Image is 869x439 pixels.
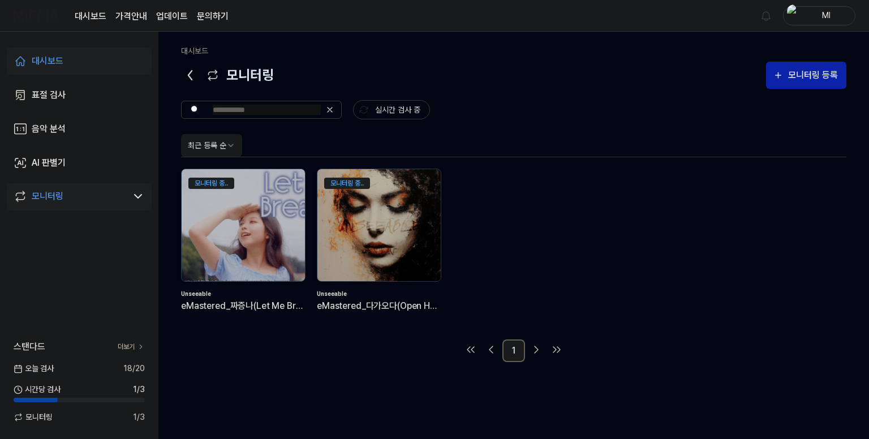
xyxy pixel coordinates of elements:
img: 알림 [759,9,773,23]
div: 모니터링 [32,190,63,203]
div: Unseeable [317,290,441,299]
a: 모니터링 중..backgroundIamgeUnseeableeMastered_짜증나(Let Me Breathe) [181,169,306,330]
span: 스탠다드 [14,340,45,354]
span: 18 / 20 [123,363,145,375]
span: 모니터링 [14,411,53,423]
button: 가격안내 [115,10,147,23]
div: 표절 검사 [32,88,66,102]
div: Ml [804,9,848,21]
img: backgroundIamge [317,169,441,281]
div: eMastered_다가오다(Open Heart) [317,299,441,311]
button: 실시간 검사 중 [353,100,430,119]
div: 음악 분석 [32,122,66,136]
a: 업데이트 [156,10,188,23]
button: profileMl [783,6,855,25]
a: 모니터링 [14,190,127,203]
nav: pagination [181,339,846,362]
div: 모니터링 [181,62,274,89]
img: profile [787,5,801,27]
a: Go to last page [548,341,566,359]
div: AI 판별기 [32,156,66,170]
a: 모니터링 중..backgroundIamgeUnseeableeMastered_다가오다(Open Heart) [317,169,441,330]
a: 대시보드 [181,46,208,55]
button: 모니터링 등록 [766,62,846,89]
a: 대시보드 [75,10,106,23]
div: eMastered_짜증나(Let Me Breathe) [181,299,306,311]
a: 대시보드 [7,48,152,75]
a: Go to previous page [482,341,500,359]
a: Go to next page [527,341,545,359]
div: 모니터링 중.. [188,178,234,189]
a: AI 판별기 [7,149,152,177]
a: 1 [502,339,525,362]
span: 오늘 검사 [14,363,54,375]
img: monitoring Icon [359,105,368,114]
a: 음악 분석 [7,115,152,143]
span: 시간당 검사 [14,384,61,395]
span: 1 / 3 [133,411,145,423]
a: Go to first page [462,341,480,359]
div: 대시보드 [32,54,63,68]
span: 1 / 3 [133,384,145,395]
a: 표절 검사 [7,81,152,109]
a: 더보기 [118,342,145,352]
img: Search [191,105,199,114]
a: 문의하기 [197,10,229,23]
div: Unseeable [181,290,306,299]
img: backgroundIamge [182,169,305,281]
div: 모니터링 등록 [787,68,840,83]
div: 모니터링 중.. [324,178,370,189]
